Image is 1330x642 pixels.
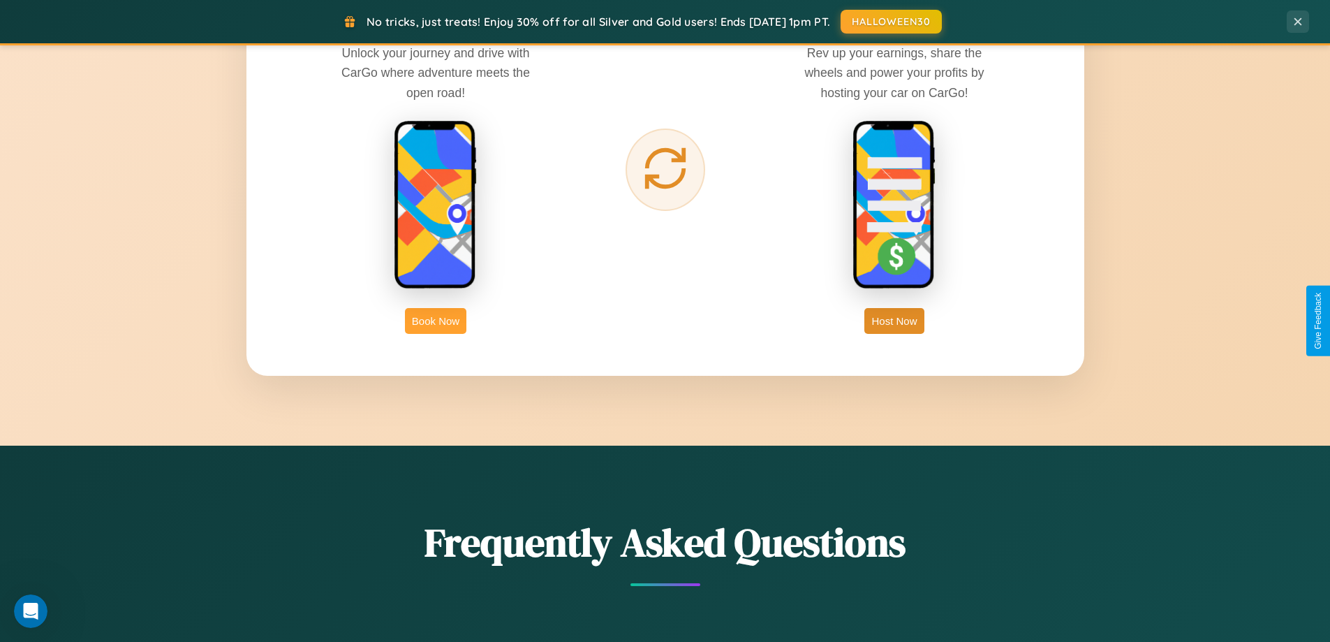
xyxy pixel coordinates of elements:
p: Rev up your earnings, share the wheels and power your profits by hosting your car on CarGo! [790,43,999,102]
div: Give Feedback [1313,293,1323,349]
button: HALLOWEEN30 [841,10,942,34]
button: Book Now [405,308,466,334]
img: rent phone [394,120,478,291]
h2: Frequently Asked Questions [246,516,1084,569]
iframe: Intercom live chat [14,594,47,628]
button: Host Now [864,308,924,334]
p: Unlock your journey and drive with CarGo where adventure meets the open road! [331,43,540,102]
img: host phone [852,120,936,291]
span: No tricks, just treats! Enjoy 30% off for all Silver and Gold users! Ends [DATE] 1pm PT. [367,15,830,29]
